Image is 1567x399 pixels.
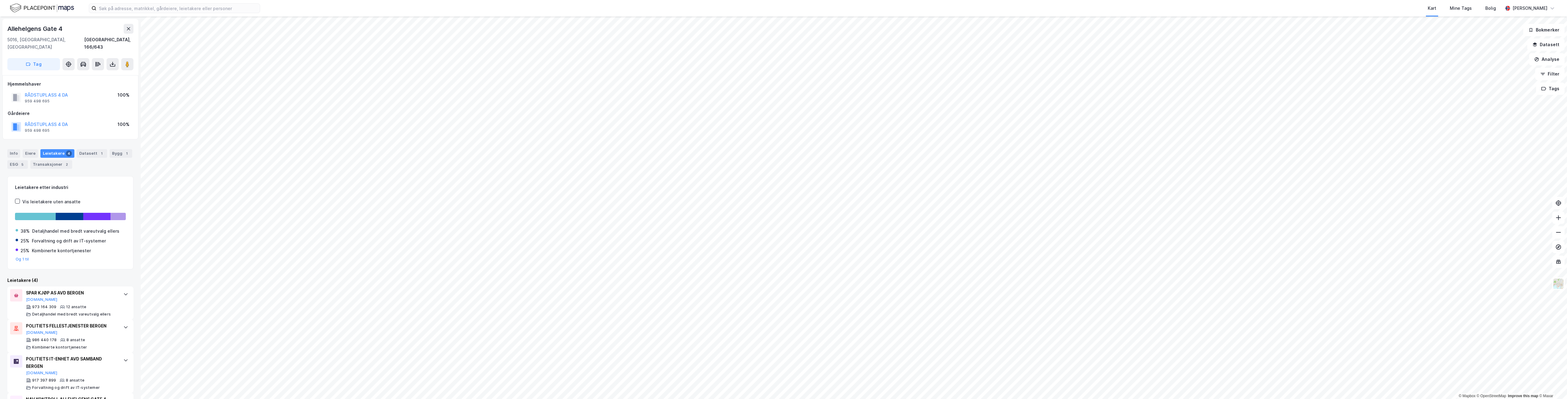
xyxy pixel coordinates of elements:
div: Vis leietakere uten ansatte [22,198,80,205]
div: 1 [99,150,105,157]
iframe: Chat Widget [1536,370,1567,399]
button: Tags [1536,83,1565,95]
div: 4 [66,150,72,157]
button: Tag [7,58,60,70]
div: Hjemmelshaver [8,80,133,88]
div: 5016, [GEOGRAPHIC_DATA], [GEOGRAPHIC_DATA] [7,36,84,51]
div: [GEOGRAPHIC_DATA], 166/643 [84,36,133,51]
input: Søk på adresse, matrikkel, gårdeiere, leietakere eller personer [96,4,260,13]
button: Datasett [1527,39,1565,51]
button: [DOMAIN_NAME] [26,297,58,302]
div: Kombinerte kontortjenester [32,247,91,254]
div: 986 440 178 [32,338,57,342]
a: Mapbox [1459,394,1475,398]
div: 973 164 309 [32,305,56,309]
a: Improve this map [1508,394,1538,398]
div: 12 ansatte [66,305,86,309]
div: 8 ansatte [66,338,85,342]
div: Info [7,149,20,158]
div: Forvaltning og drift av IT-systemer [32,385,100,390]
div: Leietakere etter industri [15,184,126,191]
div: POLITIETS IT-ENHET AVD SAMBAND BERGEN [26,355,117,370]
div: Datasett [77,149,107,158]
div: Kombinerte kontortjenester [32,345,87,350]
div: Eiere [23,149,38,158]
div: Transaksjoner [30,160,72,169]
button: [DOMAIN_NAME] [26,371,58,375]
a: OpenStreetMap [1477,394,1506,398]
div: Mine Tags [1450,5,1472,12]
div: Detaljhandel med bredt vareutvalg ellers [32,227,119,235]
div: 100% [118,91,129,99]
div: 2 [64,161,70,168]
div: 8 ansatte [66,378,84,383]
div: Allehelgens Gate 4 [7,24,63,34]
div: 100% [118,121,129,128]
button: Filter [1535,68,1565,80]
div: 917 397 899 [32,378,56,383]
div: ESG [7,160,28,169]
div: Kart [1428,5,1436,12]
div: 25% [21,237,29,245]
button: Bokmerker [1523,24,1565,36]
div: Forvaltning og drift av IT-systemer [32,237,106,245]
div: Detaljhandel med bredt vareutvalg ellers [32,312,111,317]
div: SPAR KJØP AS AVD BERGEN [26,289,117,297]
div: [PERSON_NAME] [1513,5,1547,12]
div: Gårdeiere [8,110,133,117]
img: Z [1553,278,1564,290]
img: logo.f888ab2527a4732fd821a326f86c7f29.svg [10,3,74,13]
div: Leietakere [40,149,74,158]
div: 959 498 695 [25,99,50,104]
div: 1 [124,150,130,157]
div: Leietakere (4) [7,277,133,284]
div: 25% [21,247,29,254]
div: Bygg [110,149,132,158]
div: 38% [21,227,30,235]
button: [DOMAIN_NAME] [26,330,58,335]
div: 959 498 695 [25,128,50,133]
div: 5 [19,161,25,168]
button: Og 1 til [16,257,29,262]
div: POLITIETS FELLESTJENESTER BERGEN [26,322,117,330]
div: Bolig [1485,5,1496,12]
button: Analyse [1529,53,1565,65]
